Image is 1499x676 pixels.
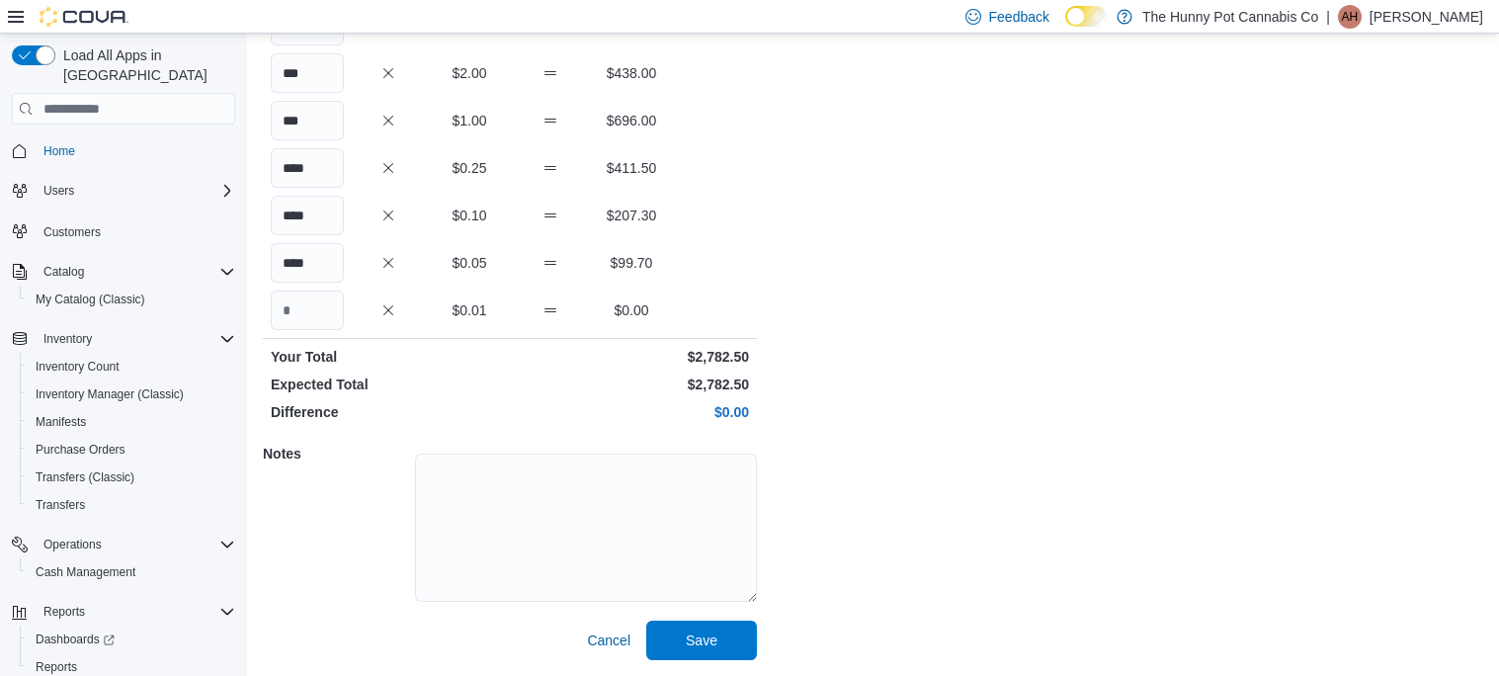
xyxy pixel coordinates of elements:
[271,196,344,235] input: Quantity
[4,177,243,205] button: Users
[36,533,110,556] button: Operations
[36,218,235,243] span: Customers
[36,442,125,458] span: Purchase Orders
[4,258,243,286] button: Catalog
[36,260,92,284] button: Catalog
[43,183,74,199] span: Users
[686,631,717,650] span: Save
[36,386,184,402] span: Inventory Manager (Classic)
[43,264,84,280] span: Catalog
[36,260,235,284] span: Catalog
[1342,5,1359,29] span: AH
[20,436,243,464] button: Purchase Orders
[1326,5,1330,29] p: |
[989,7,1049,27] span: Feedback
[36,220,109,244] a: Customers
[36,327,100,351] button: Inventory
[43,143,75,159] span: Home
[28,288,235,311] span: My Catalog (Classic)
[4,598,243,626] button: Reports
[36,659,77,675] span: Reports
[1142,5,1318,29] p: The Hunny Pot Cannabis Co
[433,206,506,225] p: $0.10
[271,291,344,330] input: Quantity
[36,179,235,203] span: Users
[514,375,749,394] p: $2,782.50
[28,355,235,379] span: Inventory Count
[271,347,506,367] p: Your Total
[28,410,94,434] a: Manifests
[36,469,134,485] span: Transfers (Classic)
[43,537,102,552] span: Operations
[595,206,668,225] p: $207.30
[28,560,143,584] a: Cash Management
[20,408,243,436] button: Manifests
[595,111,668,130] p: $696.00
[28,560,235,584] span: Cash Management
[28,493,235,517] span: Transfers
[433,111,506,130] p: $1.00
[271,148,344,188] input: Quantity
[433,63,506,83] p: $2.00
[20,286,243,313] button: My Catalog (Classic)
[20,491,243,519] button: Transfers
[20,353,243,380] button: Inventory Count
[271,243,344,283] input: Quantity
[28,493,93,517] a: Transfers
[28,465,235,489] span: Transfers (Classic)
[43,604,85,620] span: Reports
[1338,5,1362,29] div: Amy Hall
[595,300,668,320] p: $0.00
[20,558,243,586] button: Cash Management
[4,531,243,558] button: Operations
[20,626,243,653] a: Dashboards
[36,327,235,351] span: Inventory
[4,325,243,353] button: Inventory
[20,464,243,491] button: Transfers (Classic)
[271,53,344,93] input: Quantity
[28,355,127,379] a: Inventory Count
[646,621,757,660] button: Save
[36,359,120,375] span: Inventory Count
[36,497,85,513] span: Transfers
[36,600,93,624] button: Reports
[36,533,235,556] span: Operations
[28,288,153,311] a: My Catalog (Classic)
[4,136,243,165] button: Home
[36,292,145,307] span: My Catalog (Classic)
[433,300,506,320] p: $0.01
[36,564,135,580] span: Cash Management
[271,375,506,394] p: Expected Total
[36,414,86,430] span: Manifests
[43,224,101,240] span: Customers
[55,45,235,85] span: Load All Apps in [GEOGRAPHIC_DATA]
[4,216,243,245] button: Customers
[28,438,235,462] span: Purchase Orders
[43,331,92,347] span: Inventory
[36,600,235,624] span: Reports
[36,138,235,163] span: Home
[433,253,506,273] p: $0.05
[271,101,344,140] input: Quantity
[587,631,630,650] span: Cancel
[28,410,235,434] span: Manifests
[514,347,749,367] p: $2,782.50
[28,628,123,651] a: Dashboards
[433,158,506,178] p: $0.25
[1370,5,1483,29] p: [PERSON_NAME]
[595,253,668,273] p: $99.70
[579,621,638,660] button: Cancel
[1065,27,1066,28] span: Dark Mode
[28,382,192,406] a: Inventory Manager (Classic)
[595,158,668,178] p: $411.50
[40,7,128,27] img: Cova
[271,402,506,422] p: Difference
[28,628,235,651] span: Dashboards
[514,402,749,422] p: $0.00
[20,380,243,408] button: Inventory Manager (Classic)
[36,139,83,163] a: Home
[36,179,82,203] button: Users
[28,438,133,462] a: Purchase Orders
[36,632,115,647] span: Dashboards
[263,434,411,473] h5: Notes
